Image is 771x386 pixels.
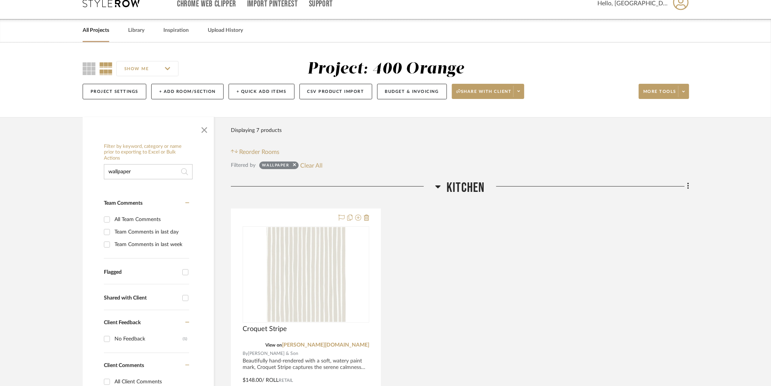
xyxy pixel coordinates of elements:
a: [PERSON_NAME][DOMAIN_NAME] [282,342,369,348]
input: Search within 7 results [104,164,193,179]
div: Filtered by [231,161,255,169]
div: Team Comments in last week [114,239,187,251]
button: Share with client [452,84,525,99]
a: Chrome Web Clipper [177,1,236,7]
button: + Add Room/Section [151,84,224,99]
div: Shared with Client [104,295,179,301]
div: Displaying 7 products [231,123,282,138]
a: Inspiration [163,25,189,36]
button: + Quick Add Items [229,84,295,99]
div: No Feedback [114,333,183,345]
span: Croquet Stripe [243,325,287,333]
button: Reorder Rooms [231,147,280,157]
div: Project: 400 Orange [307,61,464,77]
span: By [243,350,248,357]
span: Kitchen [447,180,484,196]
span: Team Comments [104,201,143,206]
a: Import Pinterest [247,1,298,7]
span: View on [265,343,282,347]
a: All Projects [83,25,109,36]
button: Close [197,121,212,136]
h6: Filter by keyword, category or name prior to exporting to Excel or Bulk Actions [104,144,193,162]
button: CSV Product Import [299,84,372,99]
button: Project Settings [83,84,146,99]
span: Share with client [456,89,512,100]
div: wallpaper [262,163,289,170]
div: Flagged [104,269,179,276]
span: [PERSON_NAME] & Son [248,350,298,357]
button: More tools [639,84,689,99]
a: Library [128,25,144,36]
span: Client Feedback [104,320,141,325]
span: Reorder Rooms [240,147,280,157]
span: More tools [643,89,676,100]
div: All Team Comments [114,213,187,226]
div: (1) [183,333,187,345]
button: Clear All [301,160,323,170]
a: Upload History [208,25,243,36]
button: Budget & Invoicing [377,84,447,99]
span: Client Comments [104,363,144,368]
div: Team Comments in last day [114,226,187,238]
a: Support [309,1,333,7]
img: Croquet Stripe [266,227,346,322]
